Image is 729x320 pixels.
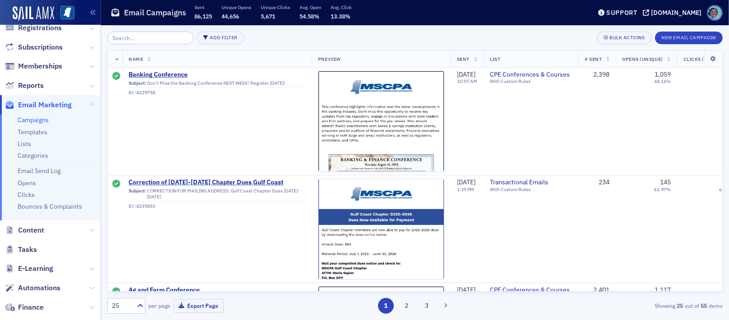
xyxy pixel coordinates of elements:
div: 61.97% [654,186,671,192]
a: Content [5,225,44,235]
a: Reports [5,81,44,91]
a: Templates [18,128,47,136]
span: # Sent [585,56,602,62]
span: Finance [18,302,44,312]
a: Bounces & Complaints [18,202,82,210]
input: Search… [107,32,194,44]
span: Subject: [129,80,146,86]
span: Opens (Unique) [622,56,663,62]
div: Don't Miss the Banking Conference NEXT WEEK! Register [DATE]! [129,80,305,88]
a: CPE Conferences & Courses [490,286,572,294]
span: Name [129,56,143,62]
a: Transactional Emails [490,178,572,187]
a: Memberships [5,61,62,71]
span: Subscriptions [18,42,63,52]
div: 25 [112,301,132,311]
a: CPE Conferences & Courses [490,71,572,79]
div: 145 [660,178,671,187]
div: 1,059 [655,71,671,79]
a: Tasks [5,245,37,255]
div: 44.16% [654,78,671,84]
span: 86,125 [194,13,212,20]
img: SailAMX [13,6,54,21]
div: 1,117 [655,286,671,294]
p: Avg. Click [331,4,352,10]
span: 44,656 [221,13,239,20]
span: List [490,56,500,62]
a: View Homepage [54,6,74,21]
a: Subscriptions [5,42,63,52]
span: [DATE] [457,286,475,294]
p: Unique Opens [221,4,251,10]
p: Unique Clicks [261,4,290,10]
span: 5,671 [261,13,275,20]
div: 234 [585,178,609,187]
a: New Email Campaign [655,33,723,41]
span: 13.38% [331,13,351,20]
a: Finance [5,302,44,312]
span: Memberships [18,61,62,71]
div: Showing out of items [524,302,723,310]
span: Clicks (Unique) [683,56,725,62]
button: 2 [398,298,414,314]
span: Registrations [18,23,62,33]
div: EC-4239758 [129,90,305,96]
button: Add Filter [197,32,245,44]
div: With Custom Rules [490,186,572,192]
div: Bulk Actions [609,35,645,40]
span: E-Learning [18,264,53,274]
p: Avg. Open [300,4,321,10]
button: Bulk Actions [597,32,651,44]
div: EC-4239853 [129,203,305,209]
span: Reports [18,81,44,91]
span: Subject: [129,188,146,200]
span: Preview [318,56,341,62]
span: [DATE] [457,178,475,186]
strong: 25 [675,302,685,310]
div: 2,398 [585,71,609,79]
span: Email Marketing [18,100,72,110]
a: Email Send Log [18,167,60,175]
a: E-Learning [5,264,53,274]
time: 1:35 PM [457,186,474,192]
h1: Email Campaigns [124,7,186,18]
span: [DATE] [457,70,475,78]
div: Sent [113,180,121,189]
a: Email Marketing [5,100,72,110]
a: Categories [18,151,48,160]
span: Content [18,225,44,235]
div: Support [606,9,637,17]
div: [DOMAIN_NAME] [651,9,701,17]
span: Profile [707,5,723,21]
div: Sent [113,288,121,297]
button: 1 [378,298,394,314]
a: Automations [5,283,60,293]
span: Tasks [18,245,37,255]
a: Correction of [DATE]-[DATE] Chapter Dues Gulf Coast [129,178,305,187]
span: 54.58% [300,13,319,20]
a: Banking Conference [129,71,305,79]
a: Ag and Farm Conference [129,286,305,294]
a: Campaigns [18,116,49,124]
time: 10:57 AM [457,78,477,84]
button: [DOMAIN_NAME] [643,9,705,16]
div: With Custom Rules [490,78,572,84]
div: 2,401 [585,286,609,294]
a: Registrations [5,23,62,33]
div: Sent [113,72,121,81]
a: Opens [18,179,36,187]
span: Sent [457,56,470,62]
div: CORRECTION FOR MAILING ADDRESS: Gulf Coast Chapter Dues [DATE]-[DATE] [129,188,305,202]
p: Sent [194,4,212,10]
a: Lists [18,140,31,148]
button: 3 [419,298,435,314]
a: Clicks [18,191,35,199]
img: SailAMX [60,6,74,20]
strong: 55 [699,302,709,310]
